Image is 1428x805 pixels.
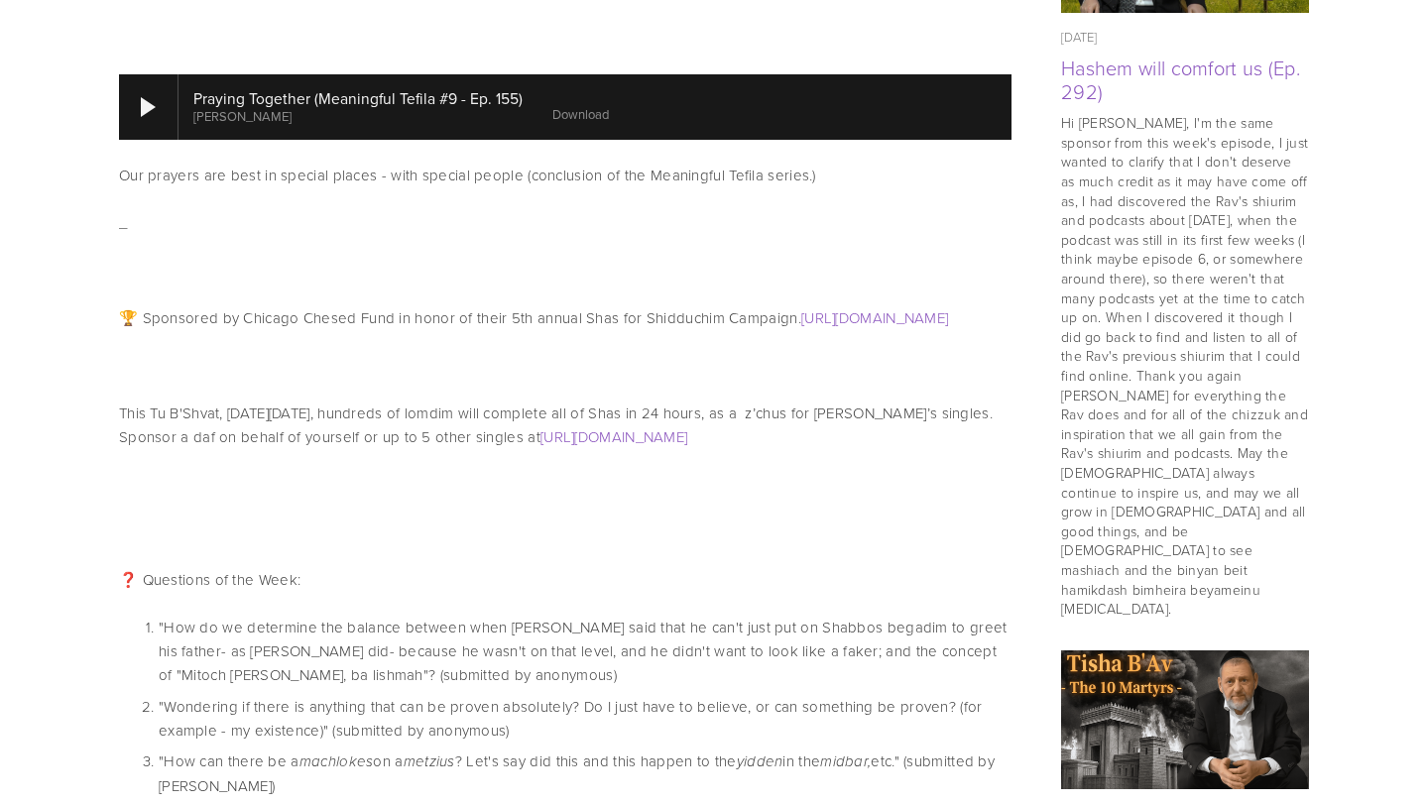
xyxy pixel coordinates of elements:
[159,749,1011,798] p: "How can there be a on a ? Let's say did this and this happen to the in the etc." (submitted by [...
[1061,637,1309,803] img: Tisha B'av - The 10 Martyrs Ep. 291
[119,164,1011,187] p: Our prayers are best in special places - with special people (conclusion of the Meaningful Tefila...
[1061,54,1300,105] a: Hashem will comfort us (Ep. 292)
[552,105,609,123] a: Download
[404,753,455,770] em: metzius
[1061,113,1309,618] p: Hi [PERSON_NAME], I'm the same sponsor from this week's episode, I just wanted to clarify that I ...
[119,402,1011,449] p: This Tu B'Shvat, [DATE][DATE], hundreds of lomdim will complete all of Shas in 24 hours, as a z’c...
[159,695,1011,743] p: "Wondering if there is anything that can be proven absolutely? Do I just have to believe, or can ...
[1061,650,1309,790] a: Tisha B'av - The 10 Martyrs Ep. 291
[119,568,1011,592] p: ❓ Questions of the Week:
[159,616,1011,687] p: "How do we determine the balance between when [PERSON_NAME] said that he can't just put on Shabbo...
[299,753,374,770] em: machlokes
[737,753,783,770] em: yidden
[820,753,871,770] em: midbar,
[801,307,948,328] a: [URL][DOMAIN_NAME]
[1061,28,1098,46] time: [DATE]
[119,211,1011,235] p: _
[540,426,687,447] a: [URL][DOMAIN_NAME]
[119,306,1011,330] p: 🏆 Sponsored by Chicago Chesed Fund in honor of their 5th annual Shas for Shidduchim Campaign.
